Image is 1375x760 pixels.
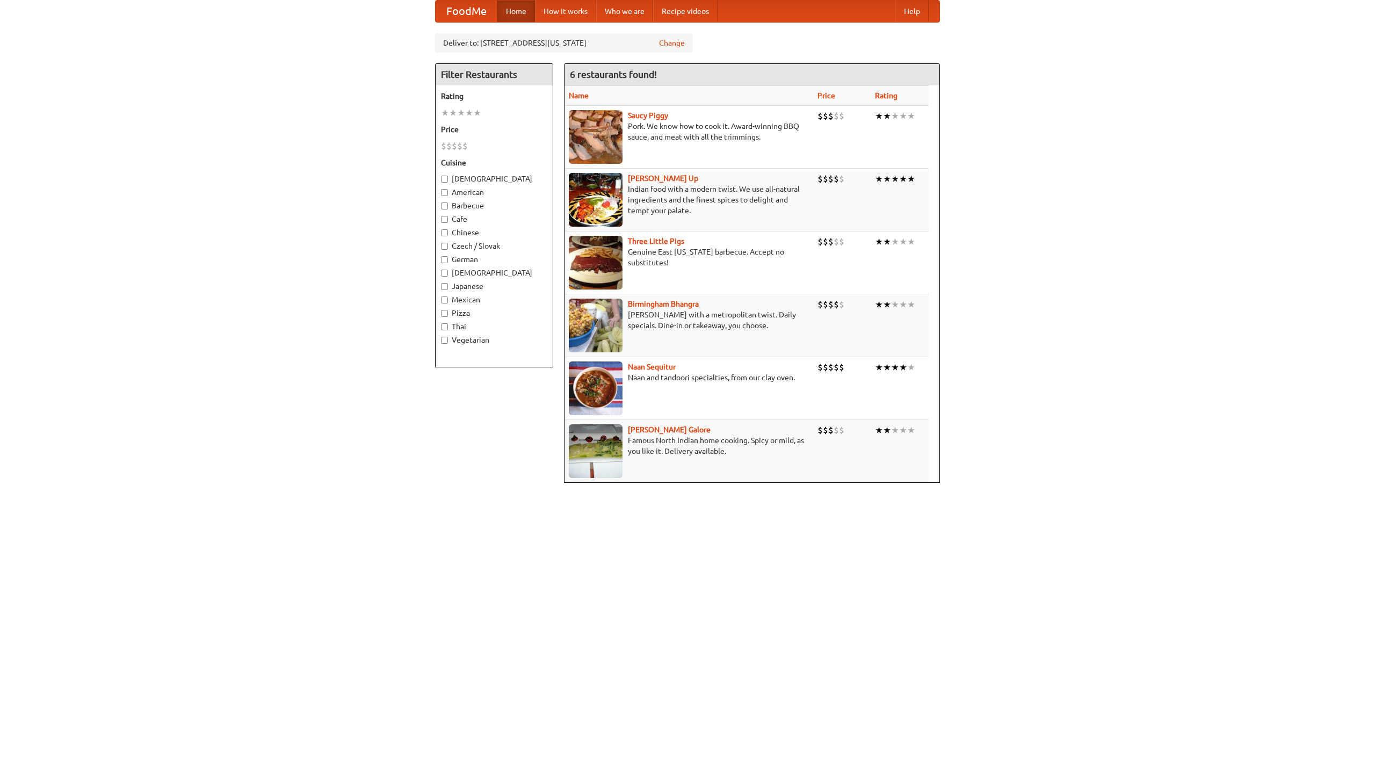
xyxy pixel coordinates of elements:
[569,361,623,415] img: naansequitur.jpg
[839,424,844,436] li: $
[535,1,596,22] a: How it works
[875,110,883,122] li: ★
[569,299,623,352] img: bhangra.jpg
[875,299,883,310] li: ★
[441,173,547,184] label: [DEMOGRAPHIC_DATA]
[446,140,452,152] li: $
[899,424,907,436] li: ★
[441,214,547,225] label: Cafe
[875,236,883,248] li: ★
[569,173,623,227] img: curryup.jpg
[823,173,828,185] li: $
[441,227,547,238] label: Chinese
[628,425,711,434] b: [PERSON_NAME] Galore
[441,216,448,223] input: Cafe
[883,299,891,310] li: ★
[441,337,448,344] input: Vegetarian
[569,424,623,478] img: currygalore.jpg
[569,309,809,331] p: [PERSON_NAME] with a metropolitan twist. Daily specials. Dine-in or takeaway, you choose.
[891,424,899,436] li: ★
[497,1,535,22] a: Home
[823,361,828,373] li: $
[441,187,547,198] label: American
[817,361,823,373] li: $
[569,247,809,268] p: Genuine East [US_STATE] barbecue. Accept no substitutes!
[817,236,823,248] li: $
[628,237,684,245] a: Three Little Pigs
[834,424,839,436] li: $
[441,296,448,303] input: Mexican
[465,107,473,119] li: ★
[817,424,823,436] li: $
[441,308,547,319] label: Pizza
[823,236,828,248] li: $
[449,107,457,119] li: ★
[569,184,809,216] p: Indian food with a modern twist. We use all-natural ingredients and the finest spices to delight ...
[883,236,891,248] li: ★
[441,229,448,236] input: Chinese
[452,140,457,152] li: $
[817,91,835,100] a: Price
[473,107,481,119] li: ★
[817,110,823,122] li: $
[834,299,839,310] li: $
[569,121,809,142] p: Pork. We know how to cook it. Award-winning BBQ sauce, and meat with all the trimmings.
[891,110,899,122] li: ★
[441,124,547,135] h5: Price
[828,236,834,248] li: $
[569,372,809,383] p: Naan and tandoori specialties, from our clay oven.
[823,299,828,310] li: $
[891,236,899,248] li: ★
[891,299,899,310] li: ★
[441,283,448,290] input: Japanese
[441,157,547,168] h5: Cuisine
[899,110,907,122] li: ★
[839,173,844,185] li: $
[875,91,898,100] a: Rating
[441,310,448,317] input: Pizza
[441,107,449,119] li: ★
[875,173,883,185] li: ★
[828,110,834,122] li: $
[570,69,657,79] ng-pluralize: 6 restaurants found!
[828,173,834,185] li: $
[441,91,547,102] h5: Rating
[441,335,547,345] label: Vegetarian
[839,236,844,248] li: $
[883,173,891,185] li: ★
[883,110,891,122] li: ★
[839,299,844,310] li: $
[899,173,907,185] li: ★
[628,363,676,371] b: Naan Sequitur
[441,254,547,265] label: German
[441,321,547,332] label: Thai
[436,1,497,22] a: FoodMe
[462,140,468,152] li: $
[834,236,839,248] li: $
[895,1,929,22] a: Help
[441,189,448,196] input: American
[828,361,834,373] li: $
[891,361,899,373] li: ★
[817,299,823,310] li: $
[596,1,653,22] a: Who we are
[436,64,553,85] h4: Filter Restaurants
[435,33,693,53] div: Deliver to: [STREET_ADDRESS][US_STATE]
[823,110,828,122] li: $
[628,174,698,183] a: [PERSON_NAME] Up
[883,361,891,373] li: ★
[891,173,899,185] li: ★
[441,243,448,250] input: Czech / Slovak
[441,323,448,330] input: Thai
[834,173,839,185] li: $
[659,38,685,48] a: Change
[441,270,448,277] input: [DEMOGRAPHIC_DATA]
[441,176,448,183] input: [DEMOGRAPHIC_DATA]
[817,173,823,185] li: $
[653,1,718,22] a: Recipe videos
[907,299,915,310] li: ★
[628,300,699,308] a: Birmingham Bhangra
[907,110,915,122] li: ★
